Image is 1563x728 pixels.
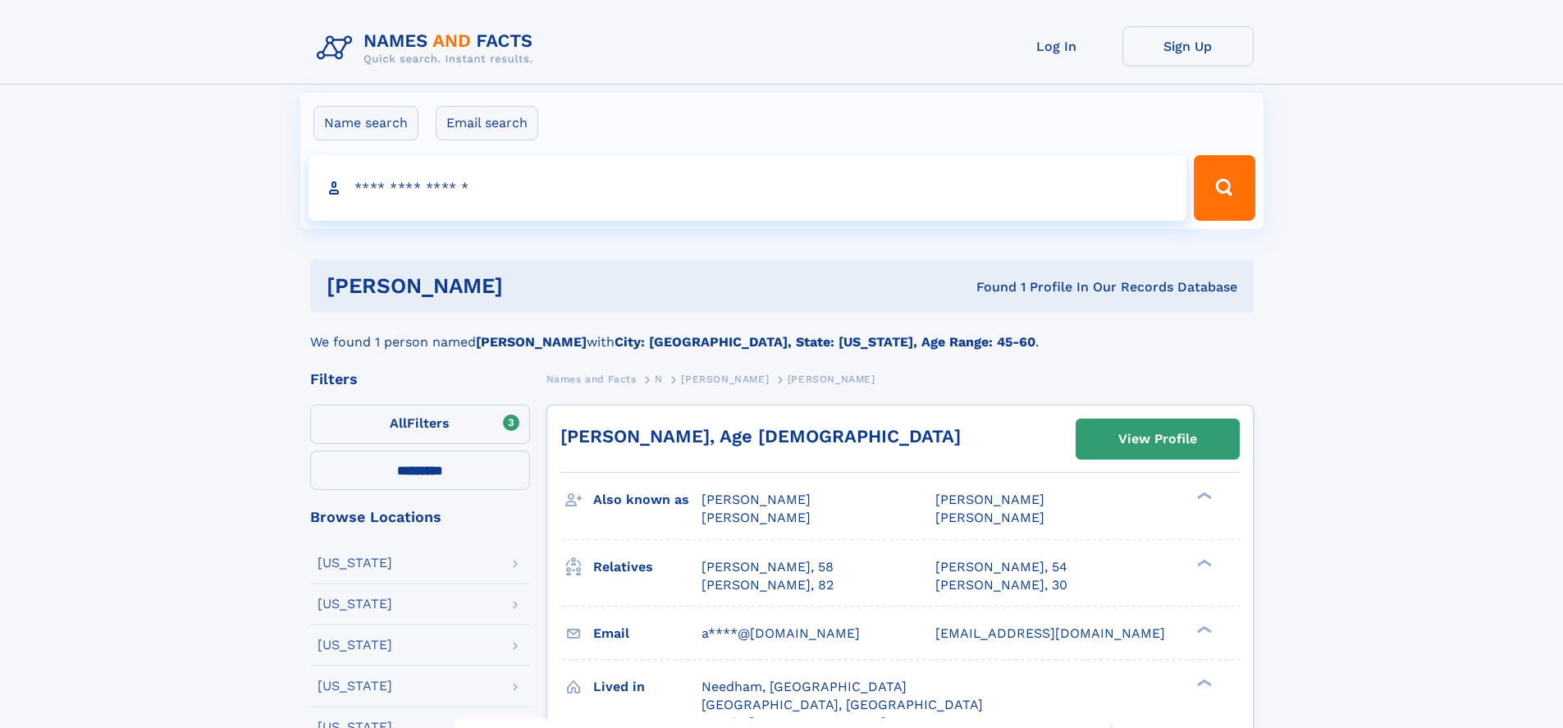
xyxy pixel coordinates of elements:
[1118,420,1197,458] div: View Profile
[702,558,834,576] a: [PERSON_NAME], 58
[310,26,546,71] img: Logo Names and Facts
[310,372,530,387] div: Filters
[702,576,834,594] a: [PERSON_NAME], 82
[702,679,907,694] span: Needham, [GEOGRAPHIC_DATA]
[390,415,407,431] span: All
[991,26,1122,66] a: Log In
[655,373,663,385] span: N
[1193,677,1213,688] div: ❯
[702,697,983,712] span: [GEOGRAPHIC_DATA], [GEOGRAPHIC_DATA]
[318,598,392,611] div: [US_STATE]
[593,553,702,581] h3: Relatives
[1194,155,1255,221] button: Search Button
[1193,491,1213,501] div: ❯
[681,369,769,389] a: [PERSON_NAME]
[935,625,1165,641] span: [EMAIL_ADDRESS][DOMAIN_NAME]
[313,106,418,140] label: Name search
[318,639,392,652] div: [US_STATE]
[308,155,1187,221] input: search input
[593,620,702,648] h3: Email
[935,492,1044,507] span: [PERSON_NAME]
[1122,26,1254,66] a: Sign Up
[593,673,702,701] h3: Lived in
[1193,624,1213,634] div: ❯
[935,558,1067,576] a: [PERSON_NAME], 54
[318,680,392,693] div: [US_STATE]
[476,334,587,350] b: [PERSON_NAME]
[702,492,811,507] span: [PERSON_NAME]
[935,576,1067,594] a: [PERSON_NAME], 30
[1193,557,1213,568] div: ❯
[788,373,875,385] span: [PERSON_NAME]
[1076,419,1239,459] a: View Profile
[615,334,1035,350] b: City: [GEOGRAPHIC_DATA], State: [US_STATE], Age Range: 45-60
[318,556,392,570] div: [US_STATE]
[681,373,769,385] span: [PERSON_NAME]
[436,106,538,140] label: Email search
[739,278,1237,296] div: Found 1 Profile In Our Records Database
[546,369,637,389] a: Names and Facts
[593,486,702,514] h3: Also known as
[310,510,530,524] div: Browse Locations
[310,405,530,444] label: Filters
[655,369,663,389] a: N
[327,276,740,296] h1: [PERSON_NAME]
[702,510,811,525] span: [PERSON_NAME]
[935,510,1044,525] span: [PERSON_NAME]
[560,426,961,446] a: [PERSON_NAME], Age [DEMOGRAPHIC_DATA]
[310,313,1254,352] div: We found 1 person named with .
